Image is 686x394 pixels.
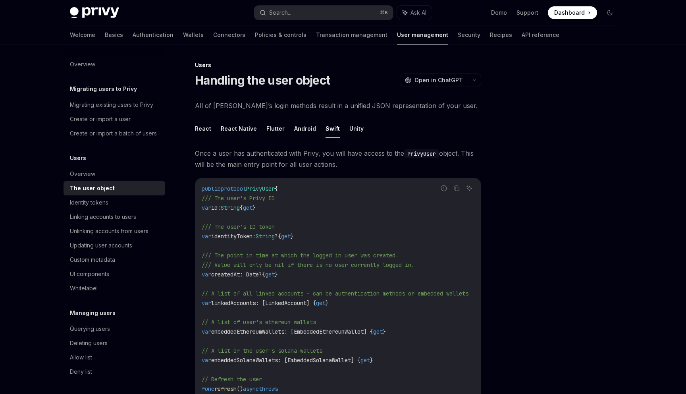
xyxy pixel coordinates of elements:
[221,119,257,138] button: React Native
[70,212,136,222] div: Linking accounts to users
[490,25,512,44] a: Recipes
[64,112,165,126] a: Create or import a user
[243,204,252,211] span: get
[64,336,165,350] a: Deleting users
[259,271,262,278] span: ?
[202,328,211,335] span: var
[70,84,137,94] h5: Migrating users to Privy
[439,183,449,193] button: Report incorrect code
[64,181,165,195] a: The user object
[70,169,95,179] div: Overview
[64,57,165,71] a: Overview
[221,204,240,211] span: String
[202,357,211,364] span: var
[211,233,256,240] span: identityToken:
[349,119,364,138] button: Unity
[64,365,165,379] a: Deny list
[70,183,115,193] div: The user object
[326,119,340,138] button: Swift
[64,322,165,336] a: Querying users
[516,9,538,17] a: Support
[202,271,211,278] span: var
[275,271,278,278] span: }
[451,183,462,193] button: Copy the contents from the code block
[64,98,165,112] a: Migrating existing users to Privy
[70,114,131,124] div: Create or import a user
[254,6,393,20] button: Search...⌘K
[202,195,275,202] span: /// The user's Privy ID
[64,167,165,181] a: Overview
[202,299,211,307] span: var
[316,299,326,307] span: get
[195,61,481,69] div: Users
[195,73,330,87] h1: Handling the user object
[458,25,480,44] a: Security
[213,25,245,44] a: Connectors
[195,119,211,138] button: React
[294,119,316,138] button: Android
[70,241,132,250] div: Updating user accounts
[195,100,481,111] span: All of [PERSON_NAME]’s login methods result in a unified JSON representation of your user.
[281,233,291,240] span: get
[548,6,597,19] a: Dashboard
[237,385,243,392] span: ()
[491,9,507,17] a: Demo
[211,357,360,364] span: embeddedSolanaWallets: [EmbeddedSolanaWallet] {
[202,233,211,240] span: var
[275,185,278,192] span: {
[316,25,387,44] a: Transaction management
[202,261,414,268] span: /// Value will only be nil if there is no user currently logged in.
[397,25,448,44] a: User management
[202,223,275,230] span: /// The user's ID token
[256,233,275,240] span: String
[202,290,468,297] span: // A list of all linked accounts - can be authentication methods or embedded wallets
[70,353,92,362] div: Allow list
[183,25,204,44] a: Wallets
[70,367,92,377] div: Deny list
[383,328,386,335] span: }
[211,328,373,335] span: embeddedEthereumWallets: [EmbeddedEthereumWallet] {
[70,284,98,293] div: Whitelabel
[211,271,259,278] span: createdAt: Date
[70,100,153,110] div: Migrating existing users to Privy
[360,357,370,364] span: get
[326,299,329,307] span: }
[70,25,95,44] a: Welcome
[400,73,468,87] button: Open in ChatGPT
[64,238,165,253] a: Updating user accounts
[70,129,157,138] div: Create or import a batch of users
[554,9,585,17] span: Dashboard
[464,183,474,193] button: Ask AI
[214,385,237,392] span: refresh
[105,25,123,44] a: Basics
[291,233,294,240] span: }
[64,281,165,295] a: Whitelabel
[64,350,165,365] a: Allow list
[269,8,291,17] div: Search...
[240,204,243,211] span: {
[252,204,256,211] span: }
[70,269,109,279] div: UI components
[380,10,388,16] span: ⌘ K
[64,267,165,281] a: UI components
[255,25,306,44] a: Policies & controls
[202,319,316,326] span: // A list of user's ethereum wallets
[64,210,165,224] a: Linking accounts to users
[404,149,439,158] code: PrivyUser
[70,338,108,348] div: Deleting users
[259,385,278,392] span: throws
[243,385,259,392] span: async
[211,299,316,307] span: linkedAccounts: [LinkedAccount] {
[202,185,221,192] span: public
[211,204,221,211] span: id:
[70,324,110,334] div: Querying users
[64,224,165,238] a: Unlinking accounts from users
[64,253,165,267] a: Custom metadata
[278,233,281,240] span: {
[195,148,481,170] span: Once a user has authenticated with Privy, you will have access to the object. This will be the ma...
[410,9,426,17] span: Ask AI
[265,271,275,278] span: get
[262,271,265,278] span: {
[221,185,246,192] span: protocol
[414,76,463,84] span: Open in ChatGPT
